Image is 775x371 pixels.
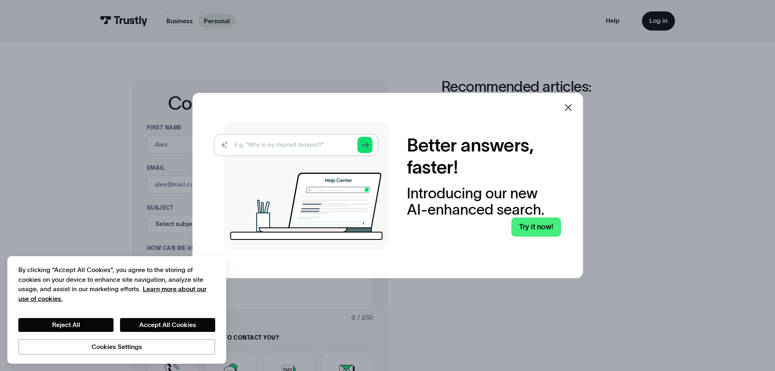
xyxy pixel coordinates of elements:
div: By clicking “Accept All Cookies”, you agree to the storing of cookies on your device to enhance s... [18,265,215,303]
div: Cookie banner [7,256,226,364]
h2: Better answers, faster! [407,134,561,178]
div: Introducing our new AI-enhanced search. [407,185,561,217]
button: Accept All Cookies [120,318,215,332]
button: Reject All [18,318,114,332]
a: Try it now! [511,217,561,237]
button: Cookies Settings [18,339,215,355]
div: Privacy [18,265,215,354]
